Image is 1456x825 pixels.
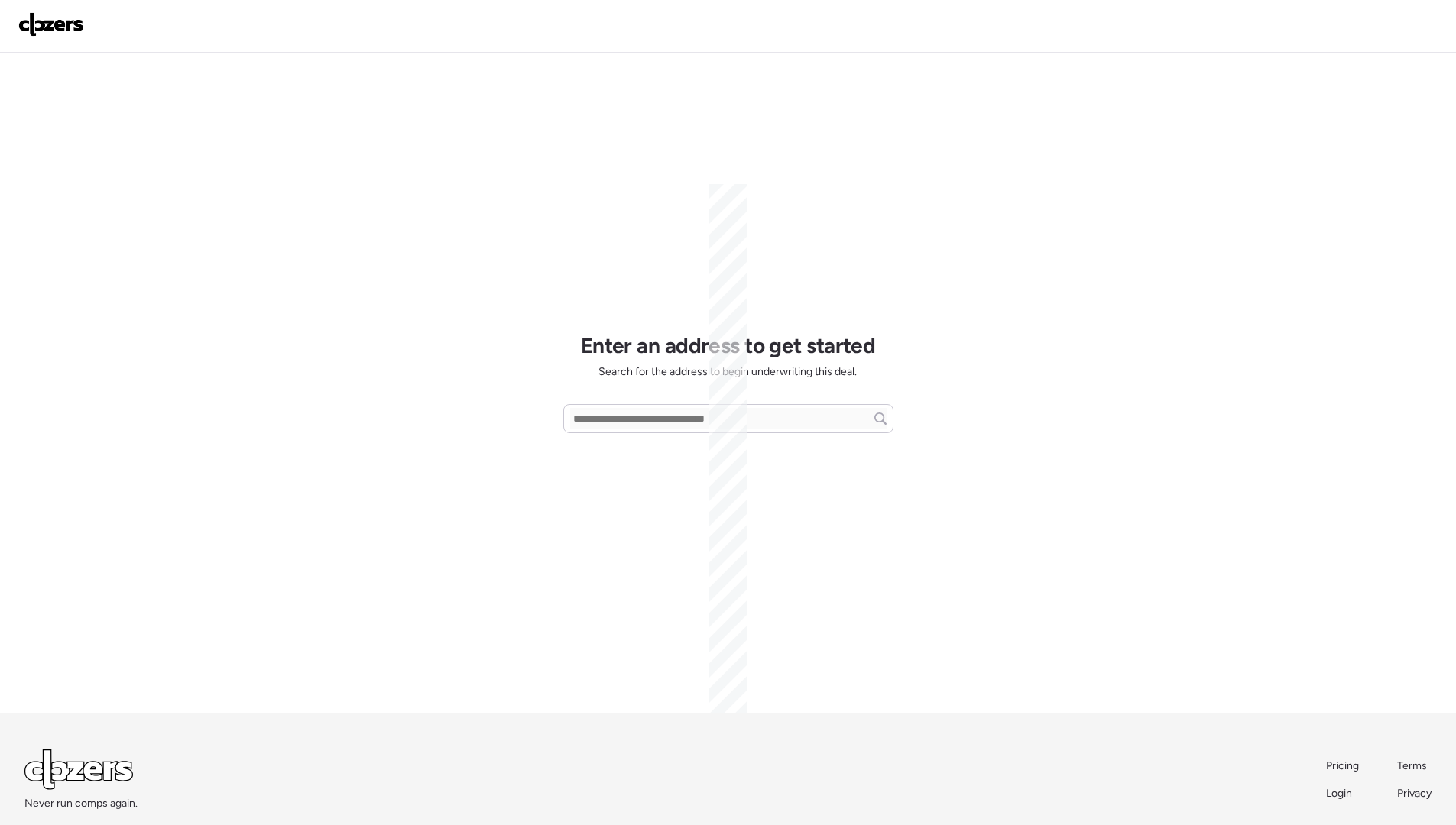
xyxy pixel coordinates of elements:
[581,332,876,358] h1: Enter an address to get started
[1326,786,1360,801] a: Login
[1397,759,1432,774] a: Terms
[1326,787,1352,800] span: Login
[598,364,857,380] span: Search for the address to begin underwriting this deal.
[1397,759,1427,772] span: Terms
[1397,787,1432,800] span: Privacy
[24,796,138,811] span: Never run comps again.
[24,749,133,790] img: Logo Light
[1397,786,1432,801] a: Privacy
[1326,759,1359,772] span: Pricing
[1326,759,1360,774] a: Pricing
[18,12,84,37] img: Logo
